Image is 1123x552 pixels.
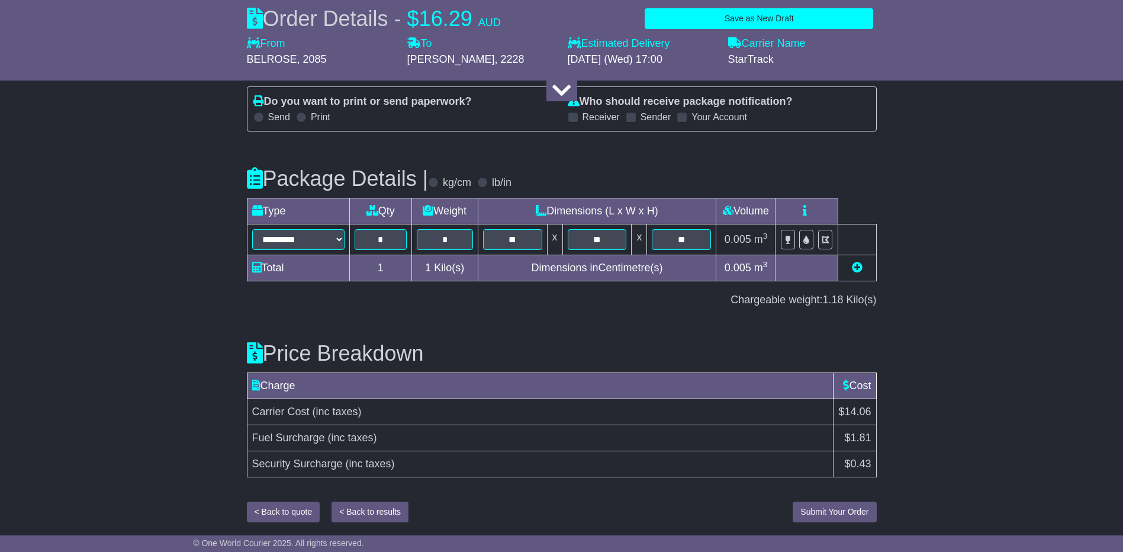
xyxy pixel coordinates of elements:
[247,167,429,191] h3: Package Details |
[725,262,751,274] span: 0.005
[844,458,871,470] span: $0.43
[568,37,716,50] label: Estimated Delivery
[252,432,325,444] span: Fuel Surcharge
[297,53,327,65] span: , 2085
[247,37,285,50] label: From
[478,17,501,28] span: AUD
[568,53,716,66] div: [DATE] (Wed) 17:00
[822,294,843,306] span: 1.18
[443,176,471,190] label: kg/cm
[349,198,411,224] td: Qty
[247,294,877,307] div: Chargeable weight: Kilo(s)
[346,458,395,470] span: (inc taxes)
[328,432,377,444] span: (inc taxes)
[838,406,871,418] span: $14.06
[193,538,364,548] span: © One World Courier 2025. All rights reserved.
[763,260,768,269] sup: 3
[754,262,768,274] span: m
[311,111,330,123] label: Print
[268,111,290,123] label: Send
[478,198,716,224] td: Dimensions (L x W x H)
[252,406,310,418] span: Carrier Cost
[247,255,349,281] td: Total
[641,111,671,123] label: Sender
[632,224,647,255] td: x
[728,37,806,50] label: Carrier Name
[793,502,876,522] button: Submit Your Order
[349,255,411,281] td: 1
[495,53,525,65] span: , 2228
[407,53,495,65] span: [PERSON_NAME]
[754,233,768,245] span: m
[407,37,432,50] label: To
[547,224,562,255] td: x
[725,233,751,245] span: 0.005
[852,262,863,274] a: Add new item
[834,373,876,399] td: Cost
[478,255,716,281] td: Dimensions in Centimetre(s)
[425,262,431,274] span: 1
[247,342,877,365] h3: Price Breakdown
[583,111,620,123] label: Receiver
[247,373,834,399] td: Charge
[247,198,349,224] td: Type
[247,502,320,522] button: < Back to quote
[419,7,472,31] span: 16.29
[332,502,408,522] button: < Back to results
[411,255,478,281] td: Kilo(s)
[691,111,747,123] label: Your Account
[407,7,419,31] span: $
[645,8,873,29] button: Save as New Draft
[800,507,868,516] span: Submit Your Order
[728,53,877,66] div: StarTrack
[411,198,478,224] td: Weight
[568,95,793,108] label: Who should receive package notification?
[844,432,871,444] span: $1.81
[313,406,362,418] span: (inc taxes)
[252,458,343,470] span: Security Surcharge
[253,95,472,108] label: Do you want to print or send paperwork?
[716,198,776,224] td: Volume
[247,6,501,31] div: Order Details -
[247,53,297,65] span: BELROSE
[763,232,768,240] sup: 3
[492,176,511,190] label: lb/in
